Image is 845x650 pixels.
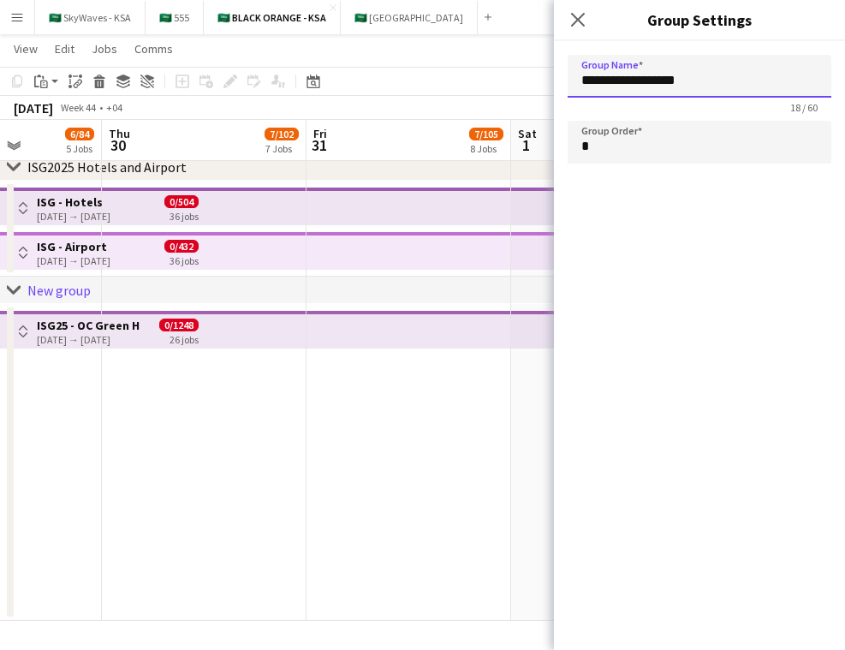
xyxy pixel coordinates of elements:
span: 7/105 [469,128,503,140]
span: 7/102 [265,128,299,140]
button: 🇸🇦 SkyWaves - KSA [35,1,146,34]
a: Edit [48,38,81,60]
div: 7 Jobs [265,142,298,155]
div: New group [27,282,91,299]
span: 18 / 60 [777,101,831,114]
div: [DATE] → [DATE] [37,254,110,267]
div: 26 jobs [170,331,199,346]
span: Week 44 [57,101,99,114]
div: ISG2025 Hotels and Airport [27,158,187,176]
div: [DATE] → [DATE] [37,210,110,223]
button: 🇸🇦 [GEOGRAPHIC_DATA] [341,1,478,34]
button: 🇸🇦 555 [146,1,204,34]
div: 36 jobs [170,208,199,223]
span: 0/504 [164,195,199,208]
span: 1 [515,135,537,155]
span: Comms [134,41,173,57]
button: 🇸🇦 BLACK ORANGE - KSA [204,1,341,34]
span: 31 [311,135,327,155]
span: Fri [313,126,327,141]
span: 6/84 [65,128,94,140]
span: 0/1248 [159,319,199,331]
h3: ISG - Hotels [37,194,110,210]
div: 36 jobs [170,253,199,267]
span: 30 [106,135,130,155]
div: [DATE] [14,99,53,116]
a: View [7,38,45,60]
h3: ISG - Airport [37,239,110,254]
div: 5 Jobs [66,142,93,155]
span: Jobs [92,41,117,57]
a: Comms [128,38,180,60]
span: Thu [109,126,130,141]
span: Edit [55,41,74,57]
span: Sat [518,126,537,141]
span: View [14,41,38,57]
a: Jobs [85,38,124,60]
div: +04 [106,101,122,114]
div: 8 Jobs [470,142,503,155]
h3: ISG25 - OC Green H [37,318,140,333]
div: [DATE] → [DATE] [37,333,140,346]
span: 0/432 [164,240,199,253]
h3: Group Settings [554,9,845,31]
